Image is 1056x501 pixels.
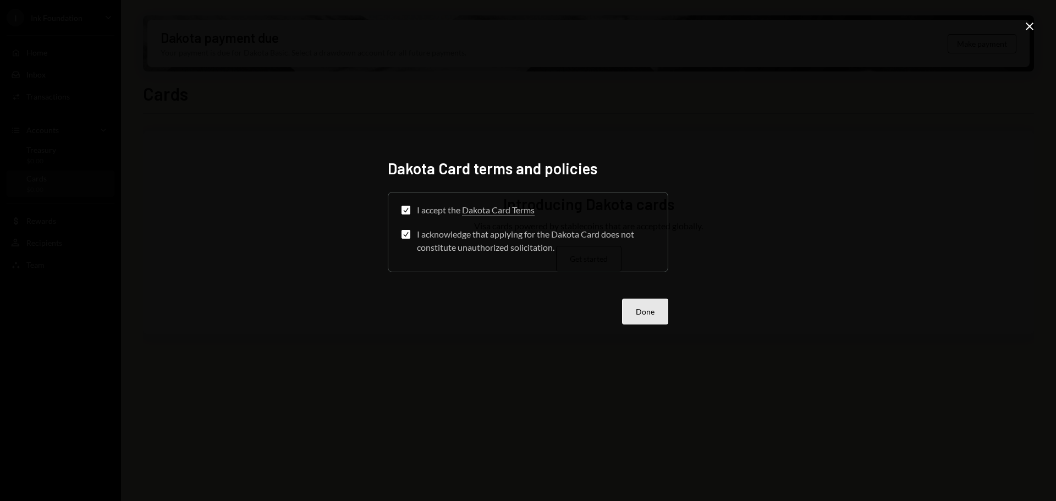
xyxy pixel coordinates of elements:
[402,206,410,214] button: I accept the Dakota Card Terms
[417,228,654,254] div: I acknowledge that applying for the Dakota Card does not constitute unauthorized solicitation.
[402,230,410,239] button: I acknowledge that applying for the Dakota Card does not constitute unauthorized solicitation.
[417,203,535,217] div: I accept the
[462,205,535,216] a: Dakota Card Terms
[388,158,668,179] h2: Dakota Card terms and policies
[622,299,668,324] button: Done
